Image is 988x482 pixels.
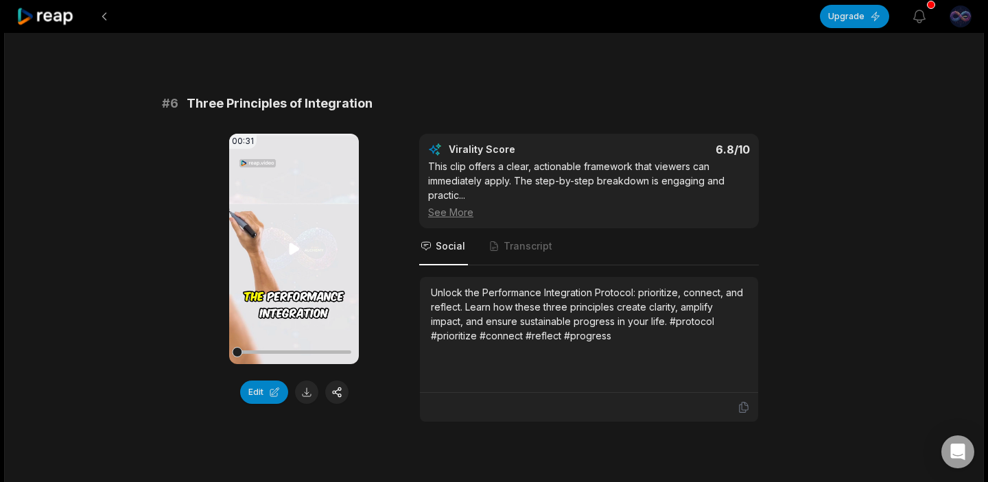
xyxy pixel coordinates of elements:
span: Transcript [504,239,552,253]
div: 6.8 /10 [603,143,751,156]
span: # 6 [162,94,178,113]
div: Open Intercom Messenger [941,435,974,468]
div: Virality Score [449,143,596,156]
div: Unlock the Performance Integration Protocol: prioritize, connect, and reflect. Learn how these th... [431,285,747,343]
nav: Tabs [419,228,759,265]
video: Your browser does not support mp4 format. [229,134,359,364]
span: Social [436,239,465,253]
div: This clip offers a clear, actionable framework that viewers can immediately apply. The step-by-st... [428,159,750,219]
button: Edit [240,381,288,404]
div: See More [428,205,750,219]
button: Upgrade [820,5,889,28]
span: Three Principles of Integration [187,94,373,113]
